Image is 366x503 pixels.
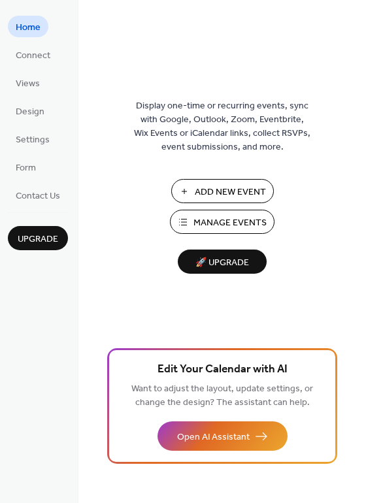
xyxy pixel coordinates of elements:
[16,49,50,63] span: Connect
[16,161,36,175] span: Form
[195,186,266,199] span: Add New Event
[8,184,68,206] a: Contact Us
[8,226,68,250] button: Upgrade
[8,44,58,65] a: Connect
[134,99,310,154] span: Display one-time or recurring events, sync with Google, Outlook, Zoom, Eventbrite, Wix Events or ...
[177,430,250,444] span: Open AI Assistant
[16,189,60,203] span: Contact Us
[16,105,44,119] span: Design
[178,250,267,274] button: 🚀 Upgrade
[158,361,288,379] span: Edit Your Calendar with AI
[8,16,48,37] a: Home
[186,254,259,272] span: 🚀 Upgrade
[16,133,50,147] span: Settings
[8,128,58,150] a: Settings
[16,77,40,91] span: Views
[193,216,267,230] span: Manage Events
[16,21,41,35] span: Home
[8,156,44,178] a: Form
[158,421,288,451] button: Open AI Assistant
[8,100,52,122] a: Design
[131,380,313,412] span: Want to adjust the layout, update settings, or change the design? The assistant can help.
[171,179,274,203] button: Add New Event
[170,210,274,234] button: Manage Events
[8,72,48,93] a: Views
[18,233,58,246] span: Upgrade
